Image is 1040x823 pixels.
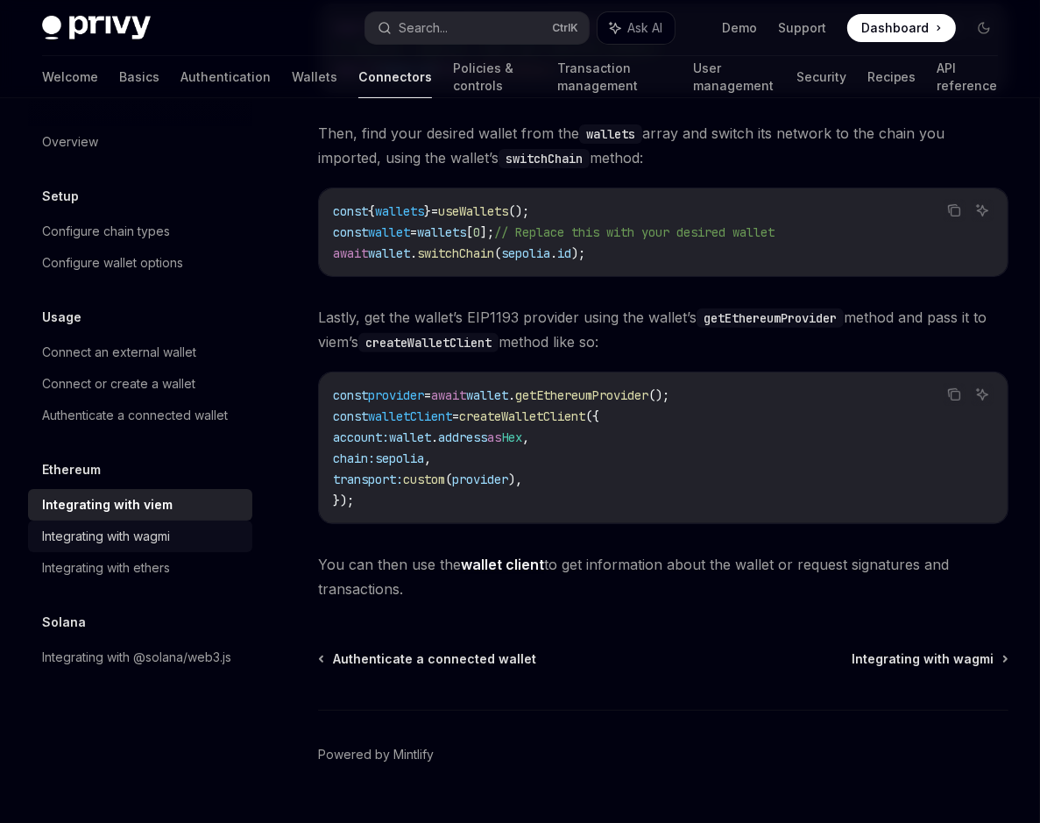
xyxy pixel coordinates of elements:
a: API reference [937,56,998,98]
a: Configure chain types [28,216,252,247]
a: Demo [722,19,757,37]
a: Basics [119,56,159,98]
a: Powered by Mintlify [318,746,434,763]
a: Policies & controls [453,56,536,98]
img: dark logo [42,16,151,40]
span: [ [466,224,473,240]
h5: Setup [42,186,79,207]
code: createWalletClient [358,333,499,352]
span: Ask AI [627,19,662,37]
span: ), [508,472,522,487]
span: Dashboard [861,19,929,37]
span: = [452,408,459,424]
span: as [487,429,501,445]
span: = [424,387,431,403]
strong: wallet client [461,556,544,573]
div: Integrating with viem [42,494,173,515]
a: Integrating with @solana/web3.js [28,642,252,673]
code: switchChain [499,149,590,168]
div: Integrating with @solana/web3.js [42,647,231,668]
h5: Solana [42,612,86,633]
a: Welcome [42,56,98,98]
span: wallets [375,203,424,219]
a: wallet client [461,556,544,574]
div: Authenticate a connected wallet [42,405,228,426]
a: Integrating with wagmi [852,650,1007,668]
button: Ask AI [971,199,994,222]
span: You can then use the to get information about the wallet or request signatures and transactions. [318,552,1008,601]
h5: Ethereum [42,459,101,480]
a: Wallets [292,56,337,98]
span: wallet [389,429,431,445]
span: wallet [368,245,410,261]
span: getEthereumProvider [515,387,648,403]
span: account: [333,429,389,445]
span: sepolia [375,451,424,466]
span: ]; [480,224,494,240]
div: Integrating with wagmi [42,526,170,547]
span: createWalletClient [459,408,585,424]
span: provider [452,472,508,487]
span: Lastly, get the wallet’s EIP1193 provider using the wallet’s method and pass it to viem’s method ... [318,305,1008,354]
span: address [438,429,487,445]
span: . [550,245,557,261]
span: const [333,224,368,240]
a: Integrating with wagmi [28,521,252,552]
a: Recipes [867,56,916,98]
span: provider [368,387,424,403]
span: Integrating with wagmi [852,650,994,668]
span: await [333,245,368,261]
div: Connect or create a wallet [42,373,195,394]
div: Overview [42,131,98,153]
span: Authenticate a connected wallet [333,650,536,668]
a: Authenticate a connected wallet [320,650,536,668]
span: ( [494,245,501,261]
span: id [557,245,571,261]
div: Integrating with ethers [42,557,170,578]
h5: Usage [42,307,81,328]
a: Authenticate a connected wallet [28,400,252,431]
a: Dashboard [847,14,956,42]
span: const [333,203,368,219]
span: transport: [333,472,403,487]
code: getEthereumProvider [697,309,844,328]
span: wallet [466,387,508,403]
button: Ask AI [971,383,994,406]
span: = [410,224,417,240]
span: Then, find your desired wallet from the array and switch its network to the chain you imported, u... [318,121,1008,170]
div: Configure chain types [42,221,170,242]
button: Copy the contents from the code block [943,199,966,222]
span: = [431,203,438,219]
a: Support [778,19,826,37]
span: } [424,203,431,219]
span: . [508,387,515,403]
div: Connect an external wallet [42,342,196,363]
span: (); [508,203,529,219]
span: const [333,387,368,403]
span: { [368,203,375,219]
button: Copy the contents from the code block [943,383,966,406]
a: Connectors [358,56,432,98]
a: Integrating with viem [28,489,252,521]
span: wallets [417,224,466,240]
span: (); [648,387,669,403]
span: , [424,451,431,466]
span: . [410,245,417,261]
button: Toggle dark mode [970,14,998,42]
span: chain: [333,451,375,466]
span: , [522,429,529,445]
a: Transaction management [557,56,672,98]
button: Ask AI [598,12,675,44]
span: walletClient [368,408,452,424]
span: // Replace this with your desired wallet [494,224,775,240]
span: ( [445,472,452,487]
a: Integrating with ethers [28,552,252,584]
span: sepolia [501,245,550,261]
a: Connect or create a wallet [28,368,252,400]
span: switchChain [417,245,494,261]
a: Configure wallet options [28,247,252,279]
a: User management [693,56,775,98]
span: wallet [368,224,410,240]
span: useWallets [438,203,508,219]
span: const [333,408,368,424]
